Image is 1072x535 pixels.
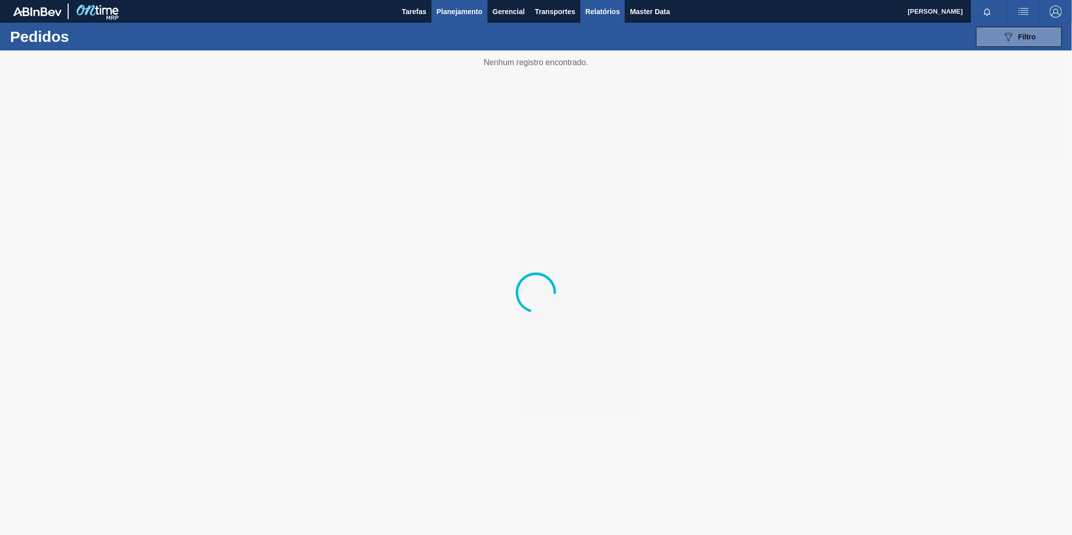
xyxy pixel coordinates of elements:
[1050,6,1062,18] img: Logout
[1019,33,1036,41] span: Filtro
[535,6,575,18] span: Transportes
[1017,6,1030,18] img: userActions
[437,6,483,18] span: Planejamento
[585,6,620,18] span: Relatórios
[971,5,1003,19] button: Notificações
[10,31,164,42] h1: Pedidos
[402,6,426,18] span: Tarefas
[976,27,1062,47] button: Filtro
[493,6,525,18] span: Gerencial
[630,6,670,18] span: Master Data
[13,7,62,16] img: TNhmsLtSVTkK8tSr43FrP2fwEKptu5GPRR3wAAAABJRU5ErkJggg==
